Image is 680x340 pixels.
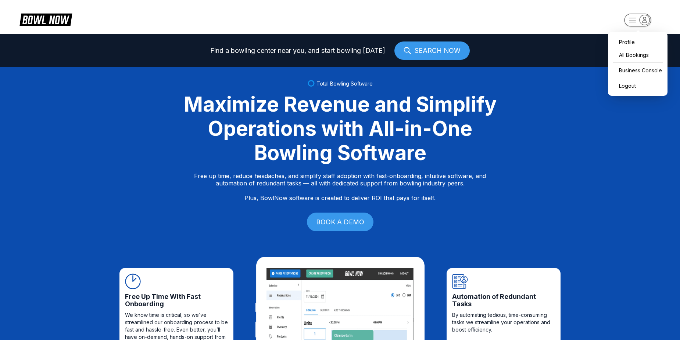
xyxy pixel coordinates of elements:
button: Logout [612,79,638,92]
p: Free up time, reduce headaches, and simplify staff adoption with fast-onboarding, intuitive softw... [194,172,486,202]
span: Find a bowling center near you, and start bowling [DATE] [210,47,385,54]
a: Profile [612,36,664,48]
a: BOOK A DEMO [307,213,373,231]
div: Maximize Revenue and Simplify Operations with All-in-One Bowling Software [175,92,505,165]
span: By automating tedious, time-consuming tasks we streamline your operations and boost efficiency. [452,311,555,333]
a: Business Console [612,64,664,77]
a: All Bookings [612,48,664,61]
a: SEARCH NOW [394,41,470,60]
span: Free Up Time With Fast Onboarding [125,293,228,308]
span: Total Bowling Software [316,80,373,87]
span: Automation of Redundant Tasks [452,293,555,308]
